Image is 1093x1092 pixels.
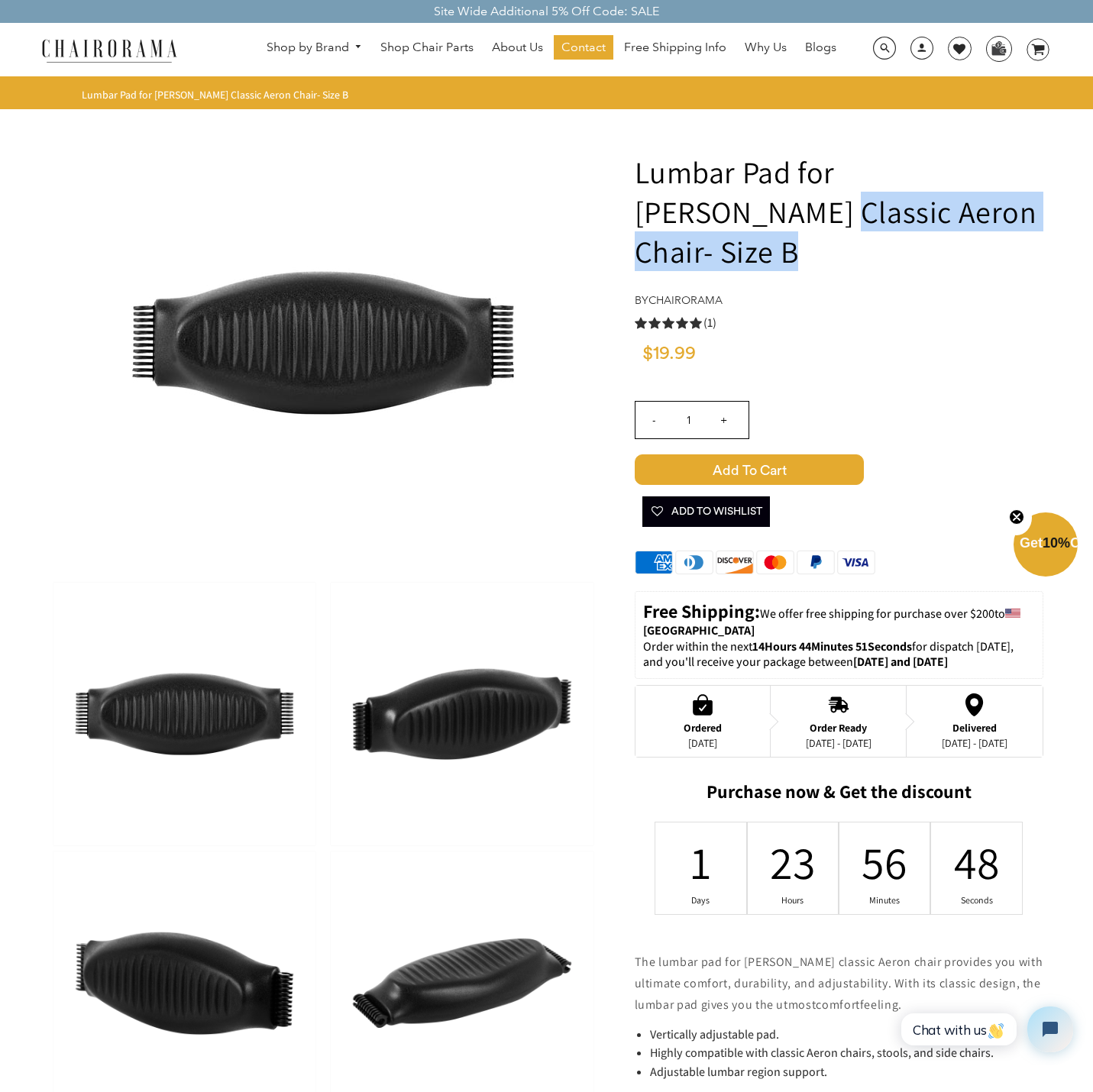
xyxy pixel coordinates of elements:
p: Order within the next for dispatch [DATE], and you'll receive your package between [643,639,1035,671]
a: Free Shipping Info [616,35,734,60]
span: Add to Cart [635,454,864,485]
a: Blogs [797,35,844,60]
a: Lumbar Pad for Herman Miller Classic Aeron Chair- Size B - chairorama [94,334,552,350]
span: Blogs [805,40,836,56]
a: 5.0 rating (1 votes) [635,315,1043,331]
strong: Free Shipping: [643,599,760,623]
img: Lumbar Pad for Herman Miller Classic Aeron Chair- Size B - chairorama [331,583,593,845]
h1: Lumbar Pad for [PERSON_NAME] Classic Aeron Chair- Size B [635,152,1043,271]
div: 48 [967,832,987,892]
div: [DATE] - [DATE] [942,737,1007,749]
div: Days [691,894,711,906]
h4: by [635,294,1043,307]
span: Vertically adjustable pad. [650,1026,779,1042]
button: Close teaser [1001,500,1032,535]
iframe: Tidio Chat [884,993,1086,1065]
div: [DATE] [684,737,722,749]
img: Lumbar Pad for Herman Miller Classic Aeron Chair- Size B - chairorama [53,583,315,845]
a: Shop Chair Parts [373,35,481,60]
span: We offer free shipping for purchase over $200 [760,606,994,622]
span: Shop Chair Parts [380,40,474,56]
span: Highly compatible with classic Aeron chairs, stools, and side chairs. [650,1045,994,1061]
input: - [635,402,672,438]
h2: Purchase now & Get the discount [635,780,1043,810]
span: Adjustable lumbar region support. [650,1064,827,1080]
span: Add To Wishlist [650,496,762,527]
div: 23 [783,832,803,892]
span: Free Shipping Info [624,40,726,56]
nav: DesktopNavigation [251,35,852,63]
nav: breadcrumbs [82,88,354,102]
span: (1) [703,315,716,331]
div: Hours [783,894,803,906]
div: Seconds [967,894,987,906]
div: Get10%OffClose teaser [1014,514,1078,578]
span: About Us [492,40,543,56]
a: chairorama [648,293,723,307]
div: 1 [691,832,711,892]
img: WhatsApp_Image_2024-07-12_at_16.23.01.webp [987,37,1011,60]
div: Delivered [942,722,1007,734]
input: + [706,402,742,438]
button: Add To Wishlist [642,496,770,527]
span: Contact [561,40,606,56]
span: Lumbar Pad for [PERSON_NAME] Classic Aeron Chair- Size B [82,88,348,102]
a: About Us [484,35,551,60]
div: [DATE] - [DATE] [806,737,871,749]
span: 14Hours 44Minutes 51Seconds [752,638,912,654]
img: chairorama [33,37,186,63]
span: 10% [1043,535,1070,551]
p: to [643,599,1035,639]
span: comfort [816,997,859,1013]
span: Get Off [1020,535,1090,551]
div: Minutes [875,894,894,906]
span: Why Us [745,40,787,56]
a: Why Us [737,35,794,60]
div: 56 [875,832,894,892]
span: $19.99 [642,344,696,363]
img: Lumbar Pad for Herman Miller Classic Aeron Chair- Size B - chairorama [94,114,552,572]
div: Order Ready [806,722,871,734]
strong: [GEOGRAPHIC_DATA] [643,622,755,638]
a: Shop by Brand [259,36,370,60]
div: Ordered [684,722,722,734]
button: Add to Cart [635,454,1043,485]
span: feeling. [860,997,902,1013]
span: The lumbar pad for [PERSON_NAME] classic Aeron chair provides you with ultimate comfort, durabili... [635,954,1043,1013]
strong: [DATE] and [DATE] [853,654,948,670]
a: Contact [554,35,613,60]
